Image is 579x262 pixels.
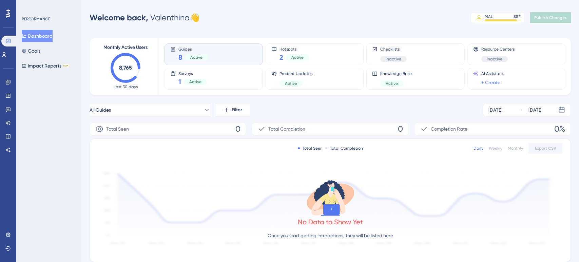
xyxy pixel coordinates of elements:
div: [DATE] [488,106,502,114]
span: 2 [279,53,283,62]
span: Welcome back, [90,13,148,22]
button: Export CSV [528,143,562,154]
span: Monthly Active Users [103,43,148,52]
button: Dashboard [22,30,53,42]
span: Total Completion [268,125,305,133]
span: Active [386,81,398,86]
button: Goals [22,45,40,57]
span: AI Assistant [481,71,503,76]
div: [DATE] [528,106,542,114]
a: + Create [481,78,500,87]
span: Hotspots [279,46,309,51]
div: BETA [63,64,69,68]
div: 88 % [514,14,521,19]
span: Surveys [178,71,207,76]
span: Active [291,55,304,60]
span: Filter [232,106,242,114]
div: Weekly [489,146,502,151]
span: Export CSV [535,146,556,151]
span: Knowledge Base [380,71,412,76]
span: 0 [398,124,403,134]
span: 0 [235,124,240,134]
span: All Guides [90,106,111,114]
span: Product Updates [279,71,312,76]
div: Total Seen [298,146,323,151]
span: Active [189,79,201,85]
div: No Data to Show Yet [298,217,363,227]
div: PERFORMANCE [22,16,50,22]
span: Publish Changes [534,15,567,20]
button: All Guides [90,103,210,117]
div: Valenthina 👋 [90,12,200,23]
span: Last 30 days [114,84,138,90]
span: 1 [178,77,181,87]
div: Monthly [508,146,523,151]
span: Completion Rate [431,125,467,133]
span: Guides [178,46,208,51]
span: 0% [554,124,565,134]
span: Total Seen [106,125,129,133]
span: Active [190,55,202,60]
button: Impact ReportsBETA [22,60,69,72]
p: Once you start getting interactions, they will be listed here [268,231,393,240]
button: Filter [216,103,250,117]
span: Active [285,81,297,86]
text: 8,765 [119,64,132,71]
span: Inactive [386,56,401,62]
span: Inactive [487,56,502,62]
span: Resource Centers [481,46,515,52]
div: Total Completion [325,146,363,151]
span: 8 [178,53,182,62]
div: Daily [474,146,483,151]
button: Publish Changes [530,12,571,23]
span: Checklists [380,46,407,52]
div: MAU [485,14,494,19]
